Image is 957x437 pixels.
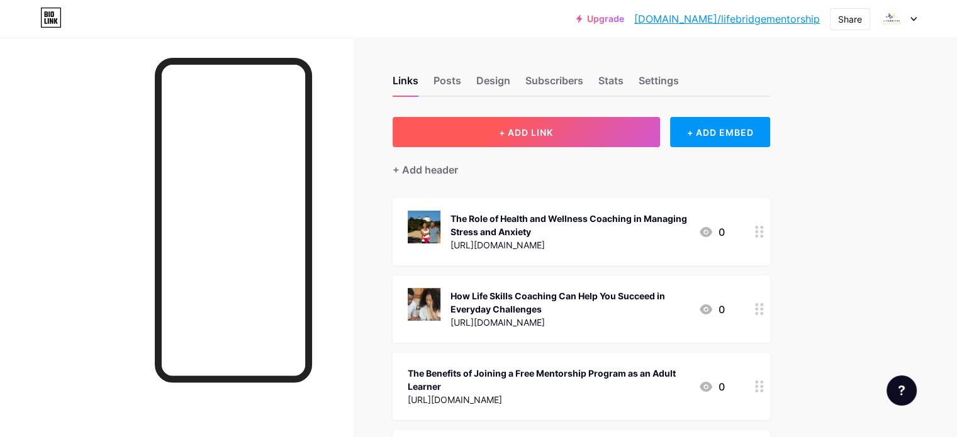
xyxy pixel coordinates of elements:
div: 0 [698,224,725,240]
div: Share [838,13,862,26]
div: + ADD EMBED [670,117,770,147]
div: The Role of Health and Wellness Coaching in Managing Stress and Anxiety [451,212,688,238]
div: Stats [598,73,624,96]
div: Design [476,73,510,96]
div: Links [393,73,418,96]
div: The Benefits of Joining a Free Mentorship Program as an Adult Learner [408,367,688,393]
img: The Role of Health and Wellness Coaching in Managing Stress and Anxiety [408,211,440,243]
div: 0 [698,302,725,317]
div: + Add header [393,162,458,177]
div: 0 [698,379,725,394]
button: + ADD LINK [393,117,660,147]
span: + ADD LINK [499,127,553,138]
div: How Life Skills Coaching Can Help You Succeed in Everyday Challenges [451,289,688,316]
div: Subscribers [525,73,583,96]
img: lifebridgementorship [880,7,904,31]
div: Settings [639,73,679,96]
img: How Life Skills Coaching Can Help You Succeed in Everyday Challenges [408,288,440,321]
div: [URL][DOMAIN_NAME] [451,238,688,252]
div: [URL][DOMAIN_NAME] [451,316,688,329]
a: Upgrade [576,14,624,24]
div: [URL][DOMAIN_NAME] [408,393,688,406]
a: [DOMAIN_NAME]/lifebridgementorship [634,11,820,26]
div: Posts [434,73,461,96]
